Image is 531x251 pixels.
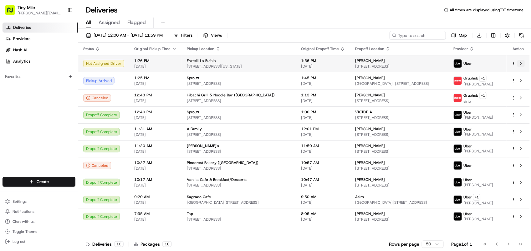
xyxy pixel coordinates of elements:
span: 1:25 PM [134,75,177,80]
a: Providers [3,34,78,44]
span: [PERSON_NAME] [463,182,493,187]
span: 10:57 AM [301,160,345,165]
span: [PERSON_NAME] [463,82,493,87]
span: 1:45 PM [301,75,345,80]
span: [DATE] [134,81,177,86]
div: Start new chat [28,60,103,66]
span: Settings [13,199,27,204]
img: uber-new-logo.jpeg [454,161,462,170]
span: [DATE] [24,97,37,102]
span: Tap [187,211,193,216]
span: [PERSON_NAME] [355,143,385,148]
span: Original Dropoff Time [301,46,339,51]
div: Canceled [83,162,111,169]
a: Deliveries [3,23,78,33]
span: Pickup Location [187,46,214,51]
span: [PERSON_NAME] [355,75,385,80]
span: Asim [355,194,364,199]
span: [STREET_ADDRESS] [187,81,291,86]
span: [STREET_ADDRESS] [355,217,443,222]
span: sirio [463,99,487,104]
span: Nash AI [13,47,27,53]
span: Original Pickup Time [134,46,171,51]
span: [PERSON_NAME] [463,149,493,154]
span: • [21,97,23,102]
input: Type to search [390,31,446,40]
span: Vanilla Cafe & Breakfast/Desserts [187,177,247,182]
span: 9:50 AM [301,194,345,199]
input: Clear [16,40,103,47]
span: [PERSON_NAME][EMAIL_ADDRESS] [18,11,62,16]
span: [DATE] [301,149,345,154]
span: [STREET_ADDRESS] [355,115,443,120]
span: [DATE] [301,132,345,137]
span: Notifications [13,209,34,214]
h1: Deliveries [86,5,118,15]
div: Page 1 of 1 [451,241,472,247]
span: 10:47 AM [301,177,345,182]
a: Powered byPylon [44,155,76,160]
button: Settings [3,197,75,206]
span: 1:00 PM [301,110,345,115]
span: [PERSON_NAME] [355,211,385,216]
span: Uber [463,163,472,168]
span: Grubhub [463,76,478,81]
img: Angelique Valdez [6,108,16,118]
span: [PERSON_NAME] [355,160,385,165]
button: [DATE] 12:00 AM - [DATE] 11:59 PM [83,31,166,40]
button: Chat with us! [3,217,75,226]
span: All [86,19,91,26]
span: [STREET_ADDRESS] [355,64,443,69]
span: Sproutz [187,75,200,80]
img: 5e9a9d7314ff4150bce227a61376b483.jpg [13,60,24,71]
div: 10 [114,241,124,247]
span: 12:43 PM [134,93,177,98]
span: Filters [181,33,192,38]
span: [PERSON_NAME]'s [187,143,219,148]
a: Nash AI [3,45,78,55]
img: uber-new-logo.jpeg [454,111,462,119]
button: Log out [3,237,75,246]
button: +1 [473,194,480,201]
div: We're available if you need us! [28,66,86,71]
span: 10:27 AM [134,160,177,165]
span: [PERSON_NAME] [463,132,493,137]
span: Chat with us! [13,219,35,224]
span: 12:01 PM [301,126,345,131]
span: 11:31 AM [134,126,177,131]
div: Packages [134,241,172,247]
button: Notifications [3,207,75,216]
span: Uber [463,177,472,182]
span: Uber [463,127,472,132]
div: Favorites [3,72,75,82]
span: [PERSON_NAME] [463,217,493,222]
span: Analytics [13,59,30,64]
span: [PERSON_NAME] [463,115,493,120]
span: [GEOGRAPHIC_DATA][STREET_ADDRESS] [355,200,443,205]
span: All times are displayed using EDT timezone [450,8,523,13]
span: Sproutz [187,110,200,115]
span: Hibachi Grill & Noodle Bar ([GEOGRAPHIC_DATA]) [187,93,275,98]
span: Providers [13,36,30,42]
img: uber-new-logo.jpeg [454,178,462,187]
span: [PERSON_NAME] [355,93,385,98]
span: [DATE] [301,98,345,103]
span: • [52,114,54,119]
button: Filters [171,31,195,40]
span: [STREET_ADDRESS] [187,115,291,120]
span: [GEOGRAPHIC_DATA][STREET_ADDRESS] [187,200,291,205]
span: [PERSON_NAME] [355,126,385,131]
span: Views [211,33,222,38]
span: Uber [463,61,472,66]
a: 📗Knowledge Base [4,137,50,149]
span: [DATE] [301,166,345,171]
img: uber-new-logo.jpeg [454,128,462,136]
a: Analytics [3,56,78,66]
span: [STREET_ADDRESS] [355,98,443,103]
button: Refresh [517,31,526,40]
p: Rows per page [389,241,419,247]
button: See all [97,80,114,88]
span: 7:35 AM [134,211,177,216]
div: Deliveries [86,241,124,247]
span: [STREET_ADDRESS] [187,132,291,137]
